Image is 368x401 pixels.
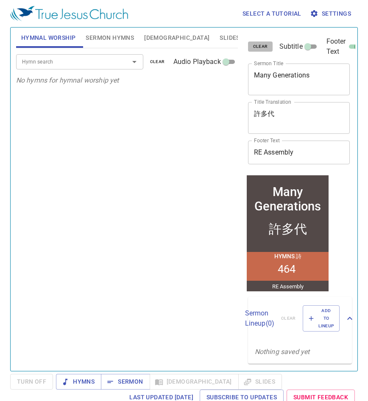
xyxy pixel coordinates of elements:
textarea: 許多代 [254,110,344,126]
span: [DEMOGRAPHIC_DATA] [144,33,209,43]
span: Sermon [108,376,143,387]
span: Add to Lineup [308,307,335,330]
span: Subtitle [279,41,303,52]
span: clear [253,43,268,50]
div: Sermon Lineup(0)clearAdd to Lineup [248,297,352,340]
button: Open [128,56,140,68]
button: clear [248,41,273,52]
iframe: from-child [245,173,331,293]
p: Sermon Lineup ( 0 ) [245,308,274,329]
span: Hymnal Worship [21,33,76,43]
img: True Jesus Church [10,6,128,21]
span: Select a tutorial [243,8,301,19]
span: Footer Text [326,36,346,57]
button: Sermon [101,374,150,390]
span: Slides [220,33,240,43]
button: Select a tutorial [239,6,305,22]
i: Nothing saved yet [255,348,310,356]
span: Sermon Hymns [86,33,134,43]
span: Hymns [63,376,95,387]
textarea: Many Generations [254,71,344,87]
span: Audio Playback [173,57,221,67]
button: Settings [308,6,354,22]
button: Hymns [56,374,101,390]
span: clear [150,58,165,66]
button: Add to Lineup [303,305,340,332]
i: No hymns for hymnal worship yet [16,76,119,84]
span: Settings [312,8,351,19]
button: clear [145,57,170,67]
